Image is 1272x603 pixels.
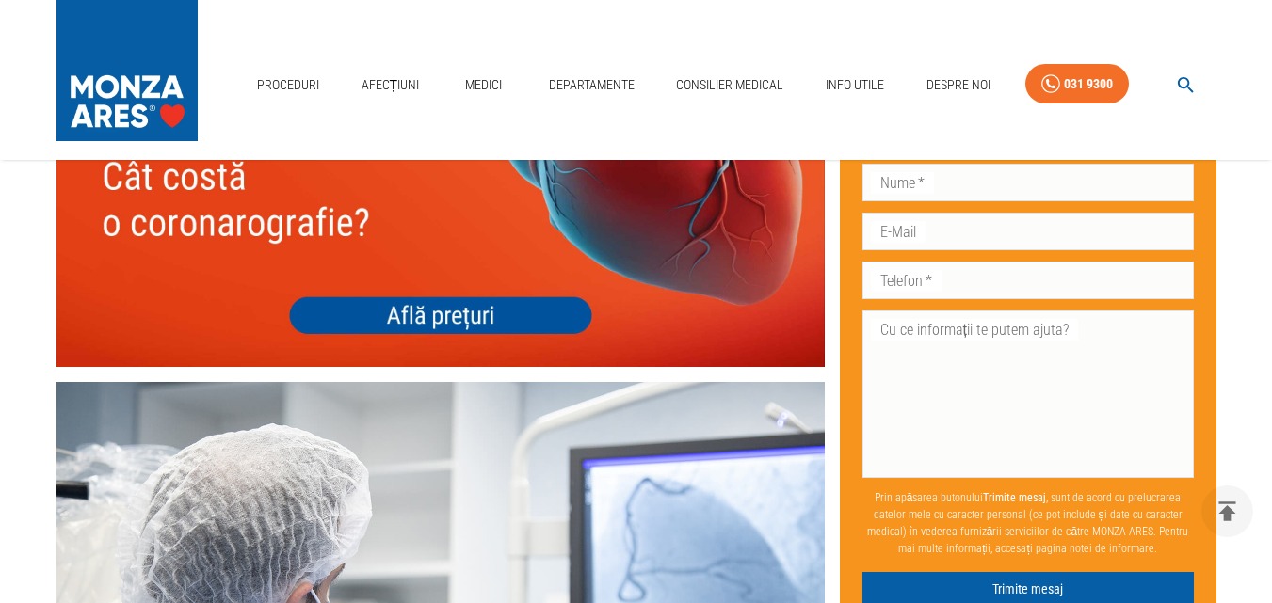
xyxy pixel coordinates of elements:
[1201,485,1253,537] button: delete
[354,66,427,104] a: Afecțiuni
[1064,72,1113,96] div: 031 9300
[250,66,327,104] a: Proceduri
[454,66,514,104] a: Medici
[919,66,998,104] a: Despre Noi
[862,482,1194,564] p: Prin apăsarea butonului , sunt de acord cu prelucrarea datelor mele cu caracter personal (ce pot ...
[818,66,892,104] a: Info Utile
[56,59,825,366] img: Pret coronarografie
[1025,64,1129,104] a: 031 9300
[983,491,1046,504] b: Trimite mesaj
[668,66,791,104] a: Consilier Medical
[541,66,642,104] a: Departamente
